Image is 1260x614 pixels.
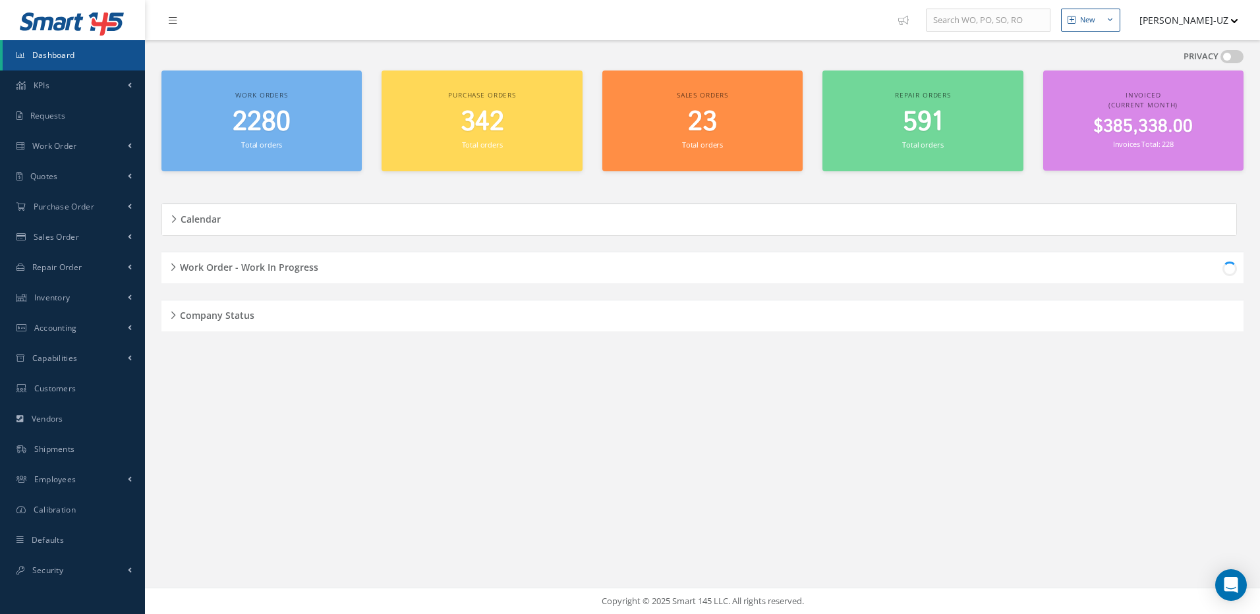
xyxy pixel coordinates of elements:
small: Total orders [682,140,723,150]
span: Employees [34,474,76,485]
span: Customers [34,383,76,394]
small: Total orders [902,140,943,150]
a: Sales orders 23 Total orders [602,70,803,171]
div: New [1080,14,1095,26]
span: 23 [688,103,717,141]
h5: Calendar [177,209,221,225]
span: Vendors [32,413,63,424]
span: Accounting [34,322,77,333]
span: Defaults [32,534,64,545]
h5: Work Order - Work In Progress [176,258,318,273]
a: Invoiced (Current Month) $385,338.00 Invoices Total: 228 [1043,70,1244,171]
a: Repair orders 591 Total orders [822,70,1023,171]
button: New [1061,9,1120,32]
span: Work Order [32,140,77,152]
span: Repair orders [895,90,951,99]
span: Capabilities [32,352,78,364]
a: Dashboard [3,40,145,70]
span: Sales Order [34,231,79,242]
span: Repair Order [32,262,82,273]
label: PRIVACY [1184,50,1218,63]
span: Dashboard [32,49,75,61]
h5: Company Status [176,306,254,321]
button: [PERSON_NAME]-UZ [1127,7,1238,33]
span: Purchase Order [34,201,94,212]
a: Work orders 2280 Total orders [161,70,362,171]
span: Shipments [34,443,75,455]
small: Invoices Total: 228 [1113,139,1174,149]
span: Quotes [30,171,58,182]
span: Security [32,565,63,576]
div: Open Intercom Messenger [1215,569,1247,601]
a: Purchase orders 342 Total orders [382,70,582,171]
span: Work orders [235,90,287,99]
span: Requests [30,110,65,121]
span: 591 [903,103,942,141]
span: Invoiced [1126,90,1161,99]
span: 2280 [233,103,291,141]
span: 342 [461,103,504,141]
div: Copyright © 2025 Smart 145 LLC. All rights reserved. [158,595,1247,608]
input: Search WO, PO, SO, RO [926,9,1050,32]
span: Purchase orders [448,90,516,99]
span: (Current Month) [1108,100,1178,109]
span: Calibration [34,504,76,515]
span: $385,338.00 [1093,114,1193,140]
span: KPIs [34,80,49,91]
span: Sales orders [677,90,728,99]
small: Total orders [462,140,503,150]
small: Total orders [241,140,282,150]
span: Inventory [34,292,71,303]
